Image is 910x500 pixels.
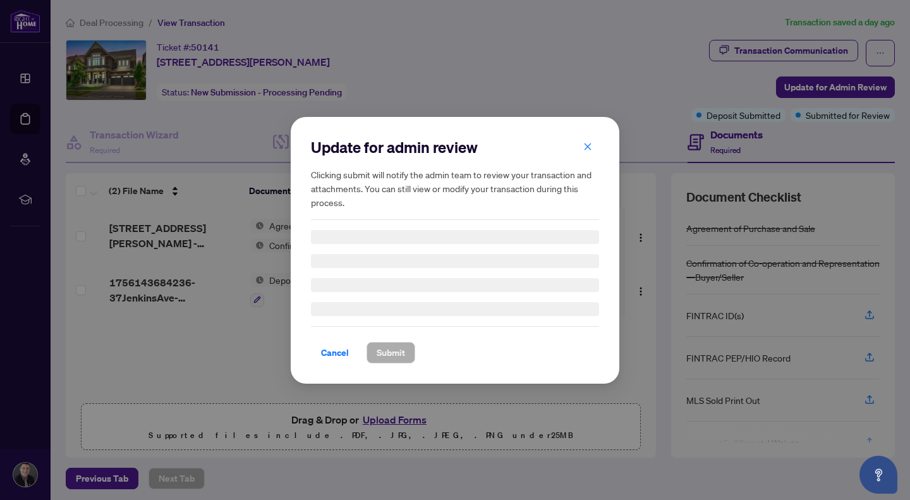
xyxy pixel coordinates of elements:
[311,168,599,209] h5: Clicking submit will notify the admin team to review your transaction and attachments. You can st...
[367,342,415,363] button: Submit
[321,343,349,363] span: Cancel
[583,142,592,150] span: close
[859,456,897,494] button: Open asap
[311,342,359,363] button: Cancel
[311,137,599,157] h2: Update for admin review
